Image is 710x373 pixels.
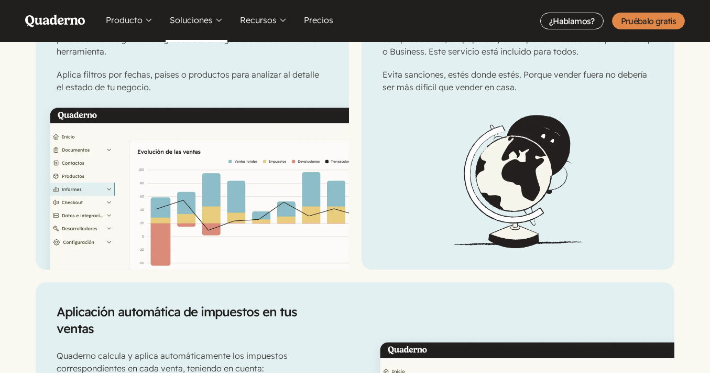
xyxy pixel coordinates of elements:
p: Aplica filtros por fechas, países o productos para analizar al detalle el estado de tu negocio. [57,68,328,93]
p: Evita sanciones, estés donde estés. Porque vender fuera no debería ser más difícil que vender en ... [383,68,654,93]
img: Qoodle con un globo terráqueo [362,93,675,270]
a: Pruébalo gratis [612,13,685,29]
a: ¿Hablamos? [540,13,604,29]
img: Ilustración de un informe con la evolución de las ventas en la interfaz de Quaderno [36,93,349,270]
h2: Aplicación automática de impuestos en tus ventas [57,303,324,337]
